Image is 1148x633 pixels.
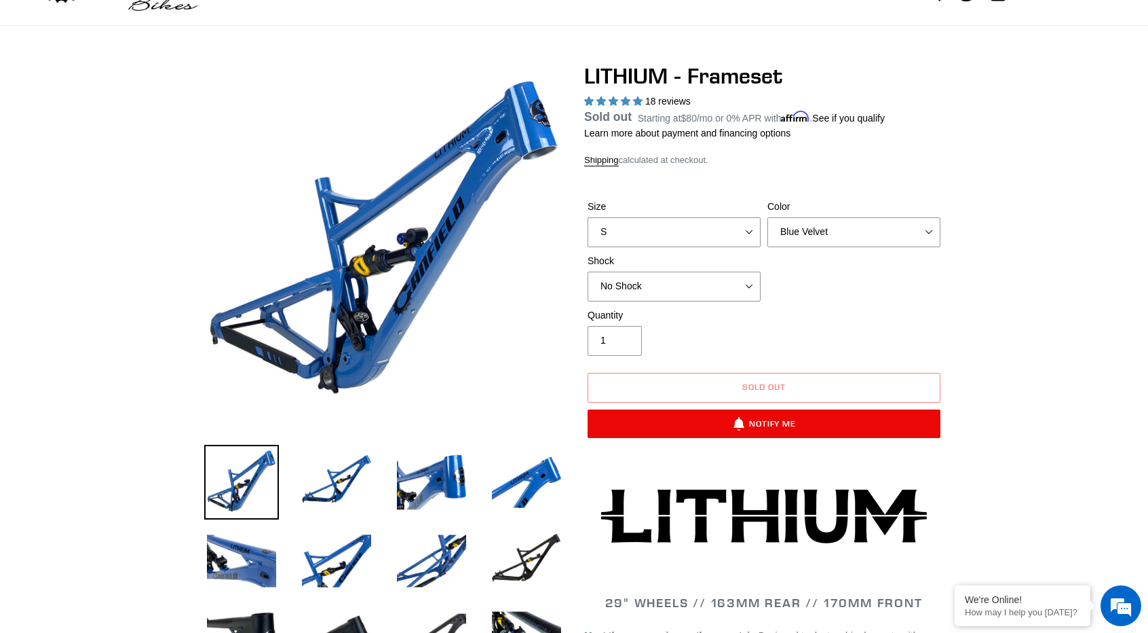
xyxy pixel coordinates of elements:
img: Load image into Gallery viewer, LITHIUM - Frameset [204,524,279,598]
a: Learn more about payment and financing options [584,128,790,139]
div: Chat with us now [91,76,248,94]
span: Sold out [584,110,632,124]
textarea: Type your message and hit 'Enter' [7,371,259,418]
span: Affirm [781,111,809,122]
label: Quantity [588,308,761,323]
img: Load image into Gallery viewer, LITHIUM - Frameset [299,524,374,598]
span: 29" WHEELS // 163mm REAR // 170mm FRONT [605,595,922,611]
a: Shipping [584,155,619,166]
button: Notify Me [588,410,940,438]
span: Sold out [742,382,786,392]
p: How may I help you today? [965,607,1080,617]
p: Starting at /mo or 0% APR with . [638,108,885,126]
img: Lithium-Logo_480x480.png [601,489,927,543]
div: Navigation go back [15,75,35,95]
img: Load image into Gallery viewer, LITHIUM - Frameset [204,445,279,520]
a: See if you qualify - Learn more about Affirm Financing (opens in modal) [812,113,885,124]
h1: LITHIUM - Frameset [584,63,944,89]
label: Size [588,200,761,214]
label: Shock [588,254,761,268]
img: Load image into Gallery viewer, LITHIUM - Frameset [489,445,564,520]
div: calculated at checkout. [584,153,944,167]
img: Load image into Gallery viewer, LITHIUM - Frameset [299,445,374,520]
span: 5.00 stars [584,96,645,107]
span: $80 [681,113,697,124]
img: Load image into Gallery viewer, LITHIUM - Frameset [394,445,469,520]
div: We're Online! [965,594,1080,605]
span: We're online! [79,171,187,308]
img: Load image into Gallery viewer, LITHIUM - Frameset [489,524,564,598]
button: Sold out [588,373,940,403]
div: Minimize live chat window [223,7,255,39]
img: Load image into Gallery viewer, LITHIUM - Frameset [394,524,469,598]
span: 18 reviews [645,96,691,107]
label: Color [767,200,940,214]
img: d_696896380_company_1647369064580_696896380 [43,68,77,102]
